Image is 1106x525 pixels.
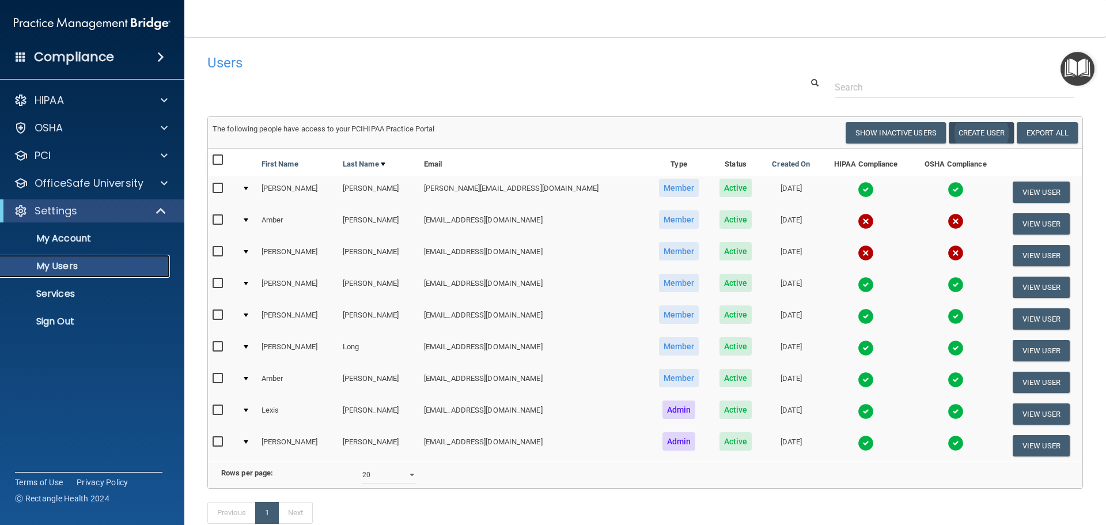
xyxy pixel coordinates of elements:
span: Active [719,242,752,260]
td: [DATE] [762,176,820,208]
td: [EMAIL_ADDRESS][DOMAIN_NAME] [419,398,648,430]
th: HIPAA Compliance [820,149,911,176]
td: [DATE] [762,208,820,240]
p: PCI [35,149,51,163]
h4: Compliance [34,49,114,65]
span: Member [659,210,699,229]
span: Admin [662,432,696,451]
p: Services [7,288,165,300]
td: [PERSON_NAME] [338,430,419,461]
span: Member [659,274,699,292]
th: Type [648,149,710,176]
h4: Users [207,55,711,70]
span: Member [659,179,699,197]
a: Export All [1017,122,1078,143]
button: View User [1013,182,1070,203]
td: [DATE] [762,271,820,303]
img: cross.ca9f0e7f.svg [948,245,964,261]
td: [PERSON_NAME] [338,303,419,335]
img: cross.ca9f0e7f.svg [948,213,964,229]
td: [PERSON_NAME] [257,335,338,367]
p: Settings [35,204,77,218]
button: View User [1013,308,1070,330]
a: Settings [14,204,167,218]
td: [EMAIL_ADDRESS][DOMAIN_NAME] [419,367,648,398]
td: Amber [257,208,338,240]
td: [DATE] [762,398,820,430]
td: [EMAIL_ADDRESS][DOMAIN_NAME] [419,335,648,367]
button: View User [1013,435,1070,456]
span: Member [659,305,699,324]
img: tick.e7d51cea.svg [858,277,874,293]
td: [EMAIL_ADDRESS][DOMAIN_NAME] [419,240,648,271]
img: tick.e7d51cea.svg [858,340,874,356]
button: View User [1013,213,1070,235]
td: Lexis [257,398,338,430]
td: [EMAIL_ADDRESS][DOMAIN_NAME] [419,208,648,240]
button: View User [1013,340,1070,361]
span: Active [719,179,752,197]
button: View User [1013,245,1070,266]
td: [DATE] [762,335,820,367]
td: [DATE] [762,367,820,398]
img: tick.e7d51cea.svg [858,182,874,198]
td: Amber [257,367,338,398]
button: Create User [949,122,1014,143]
b: Rows per page: [221,469,273,477]
p: OfficeSafe University [35,176,143,190]
a: OSHA [14,121,168,135]
td: [EMAIL_ADDRESS][DOMAIN_NAME] [419,271,648,303]
button: View User [1013,403,1070,425]
p: My Users [7,260,165,272]
p: Sign Out [7,316,165,327]
span: Active [719,274,752,292]
th: OSHA Compliance [911,149,1000,176]
span: Active [719,432,752,451]
td: [PERSON_NAME] [257,271,338,303]
td: Long [338,335,419,367]
img: tick.e7d51cea.svg [948,435,964,451]
span: Active [719,337,752,356]
td: [PERSON_NAME] [338,398,419,430]
img: tick.e7d51cea.svg [858,435,874,451]
img: cross.ca9f0e7f.svg [858,245,874,261]
img: cross.ca9f0e7f.svg [858,213,874,229]
a: Privacy Policy [77,477,128,488]
p: OSHA [35,121,63,135]
img: tick.e7d51cea.svg [948,403,964,420]
span: Member [659,369,699,387]
button: View User [1013,372,1070,393]
td: [PERSON_NAME] [338,240,419,271]
th: Status [710,149,762,176]
button: View User [1013,277,1070,298]
td: [EMAIL_ADDRESS][DOMAIN_NAME] [419,430,648,461]
a: Previous [207,502,256,524]
td: [DATE] [762,303,820,335]
img: tick.e7d51cea.svg [858,403,874,420]
span: The following people have access to your PCIHIPAA Practice Portal [213,124,435,133]
td: [EMAIL_ADDRESS][DOMAIN_NAME] [419,303,648,335]
td: [PERSON_NAME] [338,208,419,240]
td: [PERSON_NAME][EMAIL_ADDRESS][DOMAIN_NAME] [419,176,648,208]
td: [PERSON_NAME] [338,271,419,303]
span: Active [719,369,752,387]
span: Ⓒ Rectangle Health 2024 [15,493,109,504]
button: Show Inactive Users [846,122,946,143]
td: [PERSON_NAME] [338,367,419,398]
span: Active [719,210,752,229]
a: PCI [14,149,168,163]
a: First Name [262,157,298,171]
td: [DATE] [762,240,820,271]
img: tick.e7d51cea.svg [948,372,964,388]
th: Email [419,149,648,176]
td: [PERSON_NAME] [257,240,338,271]
td: [PERSON_NAME] [257,176,338,208]
a: Next [278,502,313,524]
img: tick.e7d51cea.svg [948,340,964,356]
span: Active [719,401,752,419]
td: [DATE] [762,430,820,461]
a: Terms of Use [15,477,63,488]
img: tick.e7d51cea.svg [858,308,874,324]
a: 1 [255,502,279,524]
a: HIPAA [14,93,168,107]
